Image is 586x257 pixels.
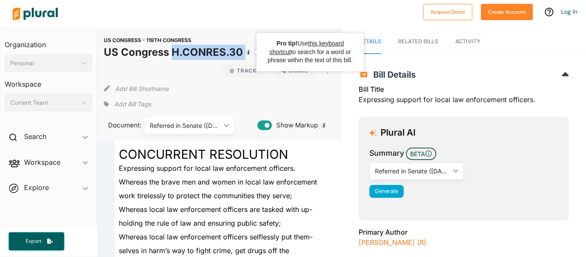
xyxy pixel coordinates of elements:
div: Personal [10,59,78,68]
span: Show Markup [272,121,318,130]
b: Pro tip! [276,40,297,47]
h3: Primary Author [359,227,569,237]
div: Add tags [104,98,151,111]
h3: Summary [369,148,404,159]
button: Create Account [481,4,533,20]
div: Referred in Senate ([DATE]) [375,166,450,175]
a: Request Demo [423,7,472,16]
span: Bill Details [369,70,416,80]
span: Expressing support for local law enforcement officers. [119,164,296,172]
button: Request Demo [423,4,472,20]
span: US CONGRESS - 119TH CONGRESS [104,37,191,43]
a: Log In [561,8,577,15]
span: CONCURRENT RESOLUTION [119,147,288,162]
h3: Organization [5,32,92,51]
span: Whereas local law enforcement officers are tasked with up- [119,205,312,214]
span: BETA [406,148,436,160]
button: Export [9,232,64,251]
span: Whereas local law enforcement officers selflessly put them- [119,233,313,241]
button: Add Bill Shortname [115,82,169,95]
span: Generate [375,188,398,194]
a: Details [359,30,381,54]
div: RELATED BILLS [398,37,438,45]
span: selves in harm’s way to fight crime, get drugs off the [119,246,289,255]
button: Track [221,63,266,78]
div: Use to search for a word or phrase within the text of this bill. [263,39,357,65]
h2: Search [24,132,46,141]
a: Activity [455,30,480,54]
span: Activity [455,38,480,45]
span: Add Bill Tags [114,100,151,109]
a: RELATED BILLS [398,30,438,54]
a: Create Account [481,7,533,16]
button: Generate [369,185,404,198]
div: Expressing support for local law enforcement officers. [359,84,569,110]
span: work tirelessly to protect the communities they serve; [119,191,292,200]
div: Tooltip anchor [320,121,328,129]
div: Tooltip anchor [245,48,252,56]
div: Current Team [10,98,78,107]
span: Details [359,38,381,45]
span: Export [20,238,47,245]
span: Whereas the brave men and women in local law enforcement [119,178,317,186]
span: holding the rule of law and ensuring public safety; [119,219,281,227]
a: [PERSON_NAME] (R) [359,238,426,247]
h3: Plural AI [381,127,416,138]
h1: US Congress H.CONRES.30 [104,45,243,60]
span: Document: [104,121,134,130]
h3: Bill Title [359,84,569,94]
a: this keyboard shortcut [269,40,344,55]
div: Referred in Senate ([DATE]) [150,121,221,130]
h3: Workspace [5,72,92,91]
